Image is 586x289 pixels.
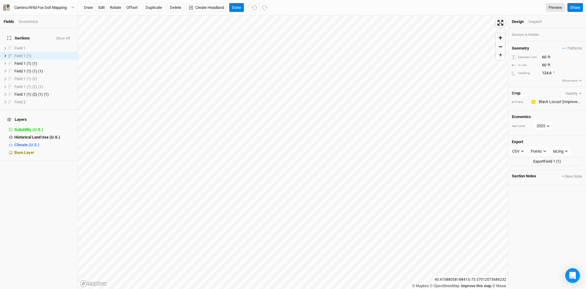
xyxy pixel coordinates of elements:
[124,3,140,12] button: offset
[546,3,565,12] a: Preview
[14,46,74,51] div: Field 1
[249,3,260,12] button: Undo (^z)
[80,280,107,287] a: Mapbox logo
[14,69,43,73] span: Field 1 (1) (1) (1)
[14,61,74,66] div: Field 1 (1) (1)
[531,148,542,154] div: Points
[14,143,74,147] div: Climate (U.S.)
[14,54,31,58] span: Field 1 (1)
[7,36,30,41] span: Sections
[512,91,520,96] h4: Crop
[14,5,67,11] div: Camino/Wild Fox Soil Mapping
[14,150,34,155] span: Base Layer
[512,46,529,51] h4: Geometry
[565,91,582,96] button: Variety
[96,3,107,12] button: edit
[412,284,429,288] a: Mapbox
[512,148,519,154] div: CSV
[512,100,527,104] div: primary
[492,284,506,288] a: Maxar
[512,124,533,128] div: start year
[14,100,74,105] div: Field 2
[19,19,38,24] div: Economics
[78,15,508,289] canvas: Map
[229,3,244,12] button: Done
[496,18,505,27] button: Enter fullscreen
[14,92,74,97] div: Field 1 (1) (2) (1) (1)
[508,28,586,41] div: Section is hidden
[537,98,582,106] input: Black Locust (Improved)
[14,46,26,50] span: Field 1
[14,127,43,132] span: Suitability (U.S.)
[512,139,582,144] h4: Export
[4,19,14,24] a: Fields
[14,100,26,104] span: Field 2
[461,284,491,288] a: Improve this map
[512,19,524,24] div: Design
[4,113,74,126] h4: Layers
[81,3,96,12] button: draw
[186,3,227,12] button: Create Headland
[14,76,74,81] div: Field 1 (1) (2)
[562,174,582,179] button: + New Note
[107,3,124,12] button: rotate
[3,4,75,11] button: Camino/Wild Fox Soil Mapping
[167,3,184,12] button: Delete
[562,45,582,51] span: Patterns
[433,276,508,283] div: 40.41088058188413 , -75.57012073686232
[14,84,43,89] span: Field 1 (1) (2) (1)
[496,33,505,42] button: Zoom in
[509,147,527,156] button: CSV
[534,121,552,131] button: 2025
[512,55,539,60] div: between row
[14,69,74,74] div: Field 1 (1) (1) (1)
[512,63,539,68] div: in row
[529,19,550,24] div: Inspect
[562,45,582,52] button: Patterns
[528,147,549,156] button: Points
[512,114,582,119] h4: Economics
[143,3,165,12] button: Duplicate
[14,54,74,58] div: Field 1 (1)
[565,268,580,283] div: Open Intercom Messenger
[430,284,460,288] a: OpenStreetMap
[14,84,74,89] div: Field 1 (1) (2) (1)
[496,51,505,60] button: Reset bearing to north
[14,135,60,139] span: Historical Land Use (U.S.)
[14,92,49,97] span: Field 1 (1) (2) (1) (1)
[562,78,582,83] button: Showmore
[259,3,270,12] button: Redo (^Z)
[14,135,74,140] div: Historical Land Use (U.S.)
[14,127,74,132] div: Suitability (U.S.)
[553,148,563,154] div: lat,lng
[550,147,571,156] button: lat,lng
[56,36,71,41] button: Show All
[512,174,536,179] span: Section Notes
[14,150,74,155] div: Base Layer
[567,3,583,12] button: Share
[512,71,539,76] div: heading
[14,61,37,66] span: Field 1 (1) (1)
[14,76,37,81] span: Field 1 (1) (2)
[496,42,505,51] button: Zoom out
[512,157,582,166] button: ExportField 1 (1)
[14,143,39,147] span: Climate (U.S.)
